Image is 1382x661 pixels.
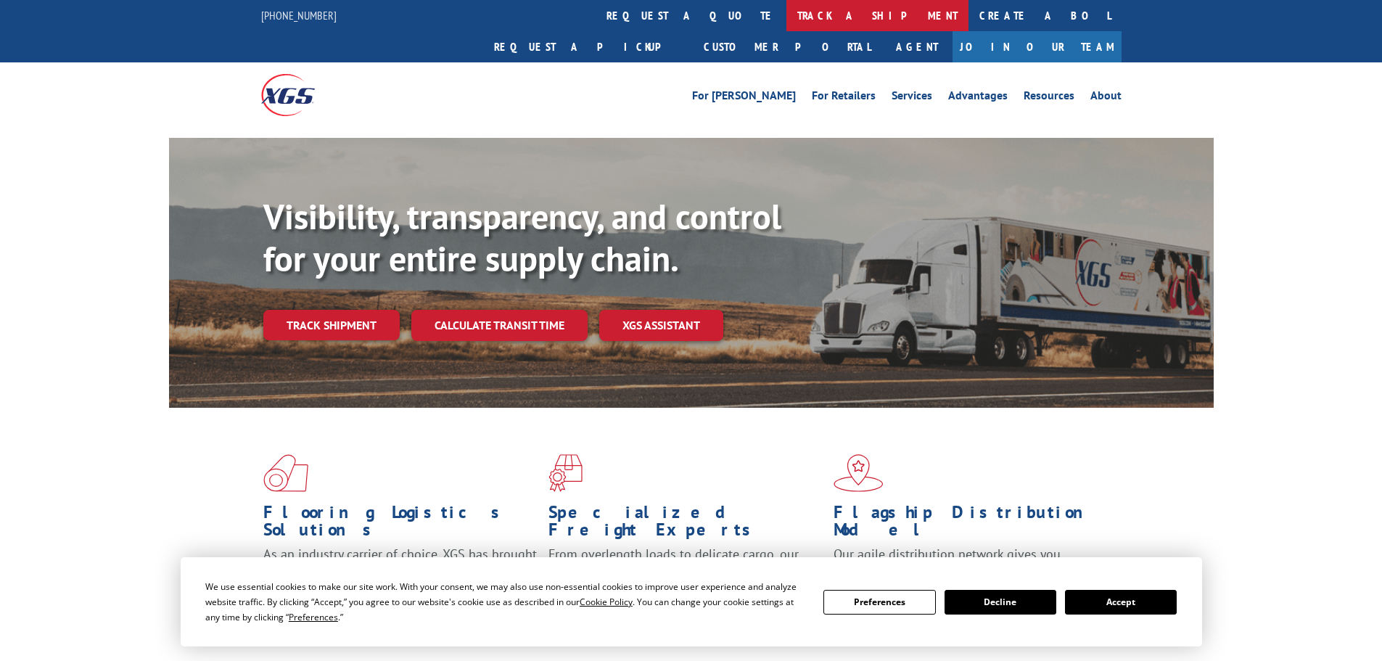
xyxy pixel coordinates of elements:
a: [PHONE_NUMBER] [261,8,337,22]
h1: Flagship Distribution Model [834,504,1108,546]
div: We use essential cookies to make our site work. With your consent, we may also use non-essential ... [205,579,806,625]
a: XGS ASSISTANT [599,310,723,341]
a: Agent [881,31,953,62]
a: For [PERSON_NAME] [692,90,796,106]
span: As an industry carrier of choice, XGS has brought innovation and dedication to flooring logistics... [263,546,537,597]
a: Calculate transit time [411,310,588,341]
a: About [1090,90,1122,106]
span: Preferences [289,611,338,623]
a: Services [892,90,932,106]
a: Customer Portal [693,31,881,62]
span: Our agile distribution network gives you nationwide inventory management on demand. [834,546,1101,580]
a: Resources [1024,90,1074,106]
img: xgs-icon-focused-on-flooring-red [548,454,583,492]
h1: Specialized Freight Experts [548,504,823,546]
b: Visibility, transparency, and control for your entire supply chain. [263,194,781,281]
button: Preferences [823,590,935,615]
a: Request a pickup [483,31,693,62]
h1: Flooring Logistics Solutions [263,504,538,546]
a: For Retailers [812,90,876,106]
button: Accept [1065,590,1177,615]
button: Decline [945,590,1056,615]
p: From overlength loads to delicate cargo, our experienced staff knows the best way to move your fr... [548,546,823,610]
a: Track shipment [263,310,400,340]
span: Cookie Policy [580,596,633,608]
div: Cookie Consent Prompt [181,557,1202,646]
img: xgs-icon-flagship-distribution-model-red [834,454,884,492]
a: Join Our Team [953,31,1122,62]
a: Advantages [948,90,1008,106]
img: xgs-icon-total-supply-chain-intelligence-red [263,454,308,492]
